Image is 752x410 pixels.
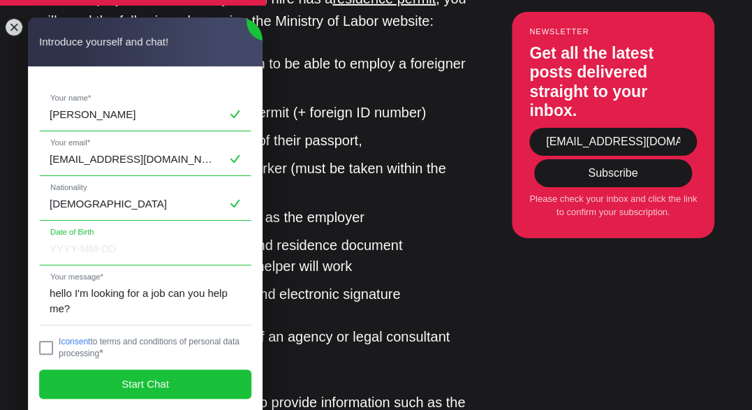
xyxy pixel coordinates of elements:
li: A translated and notarized copy of their passport, [59,130,471,151]
span: Start Chat [121,376,169,392]
li: A photocopy of their residence permit (+ foreign ID number) [59,102,471,123]
button: Subscribe [534,159,692,187]
input: YYYY-MM-DD [40,233,251,265]
li: A biometric photograph of the worker (must be taken within the last 6 months) [59,158,471,200]
h3: Get all the latest posts delivered straight to your inbox. [529,44,697,121]
small: Newsletter [529,28,697,36]
li: A photocopy of your identity card as the employer [59,207,471,228]
li: Your registered e-mail address and electronic signature [59,284,471,305]
a: consent [61,337,90,346]
li: A copy of your identity register and residence document (ikametgah) showing where the helper will... [59,235,471,277]
span: Please check your inbox and click the link to confirm your subscription. [529,193,697,219]
li: The application letter you will pen to be able to employ a foreigner as a domestic helper, [59,53,471,95]
input: Your email address [529,129,697,156]
jdiv: I to terms and conditions of personal data processing [59,337,239,358]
